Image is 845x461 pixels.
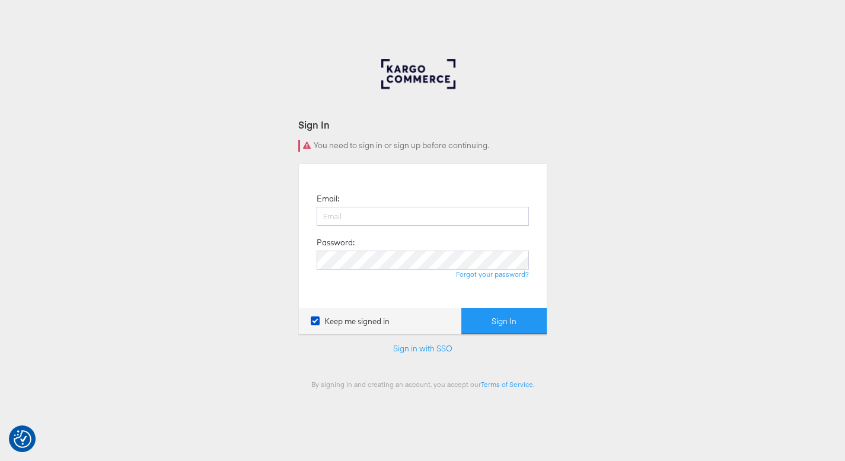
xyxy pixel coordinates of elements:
[14,430,31,448] button: Consent Preferences
[311,316,390,327] label: Keep me signed in
[393,343,452,354] a: Sign in with SSO
[14,430,31,448] img: Revisit consent button
[298,380,547,389] div: By signing in and creating an account, you accept our .
[298,140,547,152] div: You need to sign in or sign up before continuing.
[317,207,529,226] input: Email
[481,380,533,389] a: Terms of Service
[317,193,339,204] label: Email:
[456,270,529,278] a: Forgot your password?
[461,308,547,335] button: Sign In
[298,118,547,132] div: Sign In
[317,237,355,248] label: Password:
